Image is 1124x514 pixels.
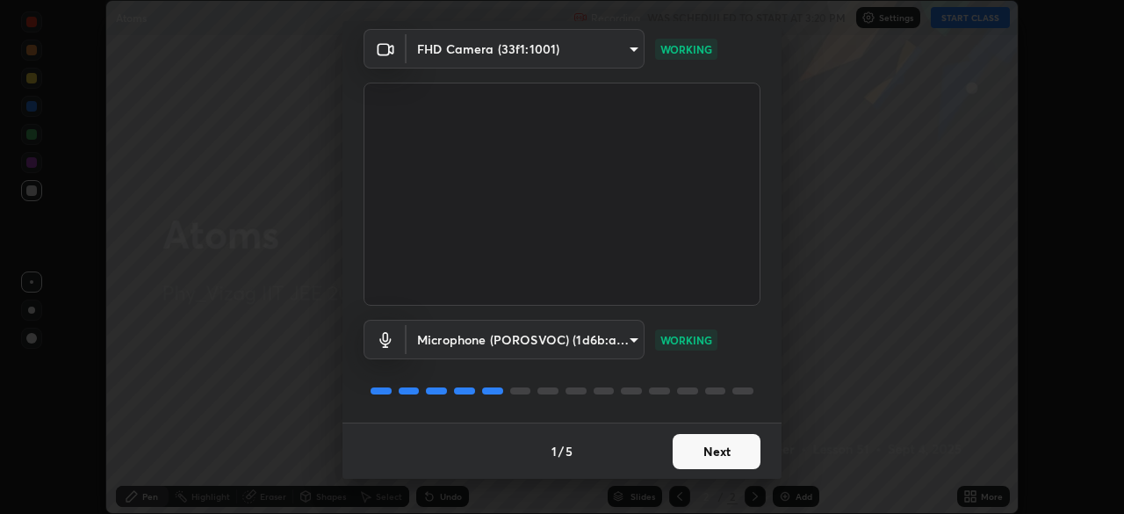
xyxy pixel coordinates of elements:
h4: / [558,442,564,460]
div: FHD Camera (33f1:1001) [407,320,645,359]
h4: 1 [551,442,557,460]
p: WORKING [660,332,712,348]
p: WORKING [660,41,712,57]
h4: 5 [566,442,573,460]
div: FHD Camera (33f1:1001) [407,29,645,69]
button: Next [673,434,760,469]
